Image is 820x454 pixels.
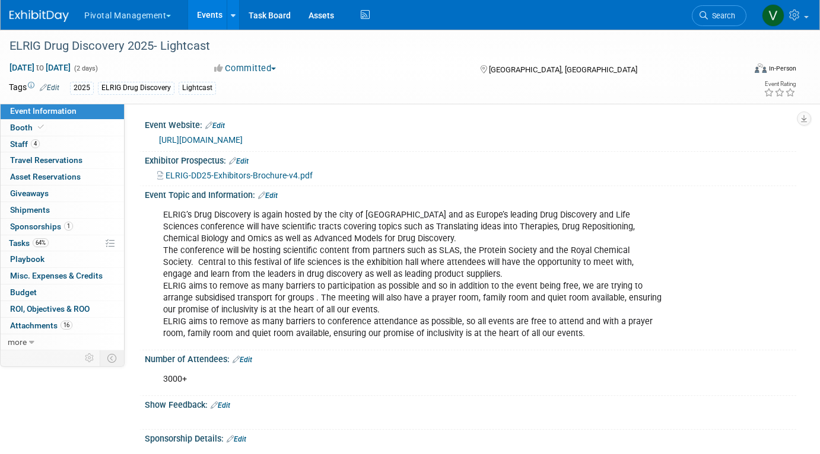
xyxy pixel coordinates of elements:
span: more [8,337,27,347]
a: ROI, Objectives & ROO [1,301,124,317]
div: ELRIG Drug Discovery [98,82,174,94]
img: ExhibitDay [9,10,69,22]
i: Booth reservation complete [38,124,44,130]
span: Misc. Expenses & Credits [10,271,103,280]
span: Shipments [10,205,50,215]
img: Format-Inperson.png [755,63,767,73]
a: Giveaways [1,186,124,202]
a: ELRIG-DD25-Exhibitors-Brochure-v4.pdf [157,171,313,180]
span: [GEOGRAPHIC_DATA], [GEOGRAPHIC_DATA] [489,65,637,74]
span: Asset Reservations [10,172,81,181]
a: Edit [205,122,225,130]
div: ELRIG Drug Discovery 2025- Lightcast [5,36,729,57]
span: to [34,63,46,72]
div: In-Person [768,64,796,73]
div: Lightcast [179,82,216,94]
a: Event Information [1,103,124,119]
td: Toggle Event Tabs [100,350,125,366]
a: Asset Reservations [1,169,124,185]
div: 2025 [70,82,94,94]
div: Event Rating [764,81,796,87]
span: Budget [10,287,37,297]
span: 16 [61,321,72,330]
span: ROI, Objectives & ROO [10,304,90,314]
div: ELRIG’s Drug Discovery is again hosted by the city of [GEOGRAPHIC_DATA] and as Europe’s leading D... [155,203,670,346]
span: 1 [64,222,73,231]
span: Playbook [10,254,45,264]
div: 3000+ [155,367,670,391]
span: ELRIG-DD25-Exhibitors-Brochure-v4.pdf [166,171,313,180]
a: Attachments16 [1,318,124,334]
a: Misc. Expenses & Credits [1,268,124,284]
div: Event Format [680,62,796,79]
a: Edit [258,191,278,200]
span: Booth [10,123,46,132]
a: Travel Reservations [1,152,124,168]
a: Tasks64% [1,235,124,251]
div: Event Topic and Information: [145,186,796,202]
span: Giveaways [10,188,49,198]
a: more [1,334,124,350]
div: Number of Attendees: [145,350,796,366]
a: Edit [229,157,249,165]
span: Search [708,11,735,20]
a: Edit [40,84,59,92]
span: Staff [10,139,40,149]
td: Personalize Event Tab Strip [80,350,100,366]
span: Sponsorships [10,222,73,231]
div: Event Website: [145,116,796,132]
a: Edit [233,356,252,364]
div: Exhibitor Prospectus: [145,152,796,167]
span: 4 [31,139,40,148]
span: (2 days) [73,65,98,72]
span: Attachments [10,321,72,330]
span: Travel Reservations [10,155,82,165]
a: [URL][DOMAIN_NAME] [159,135,243,145]
span: [DATE] [DATE] [9,62,71,73]
a: Edit [211,401,230,410]
img: Valerie Weld [762,4,784,27]
a: Staff4 [1,136,124,152]
button: Committed [210,62,281,75]
a: Booth [1,120,124,136]
a: Playbook [1,251,124,267]
a: Sponsorships1 [1,219,124,235]
span: Tasks [9,238,49,248]
td: Tags [9,81,59,95]
div: Show Feedback: [145,396,796,411]
a: Edit [227,435,246,443]
div: Sponsorship Details: [145,430,796,445]
a: Search [692,5,746,26]
a: Budget [1,284,124,300]
span: 64% [33,238,49,247]
span: Event Information [10,106,77,116]
a: Shipments [1,202,124,218]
